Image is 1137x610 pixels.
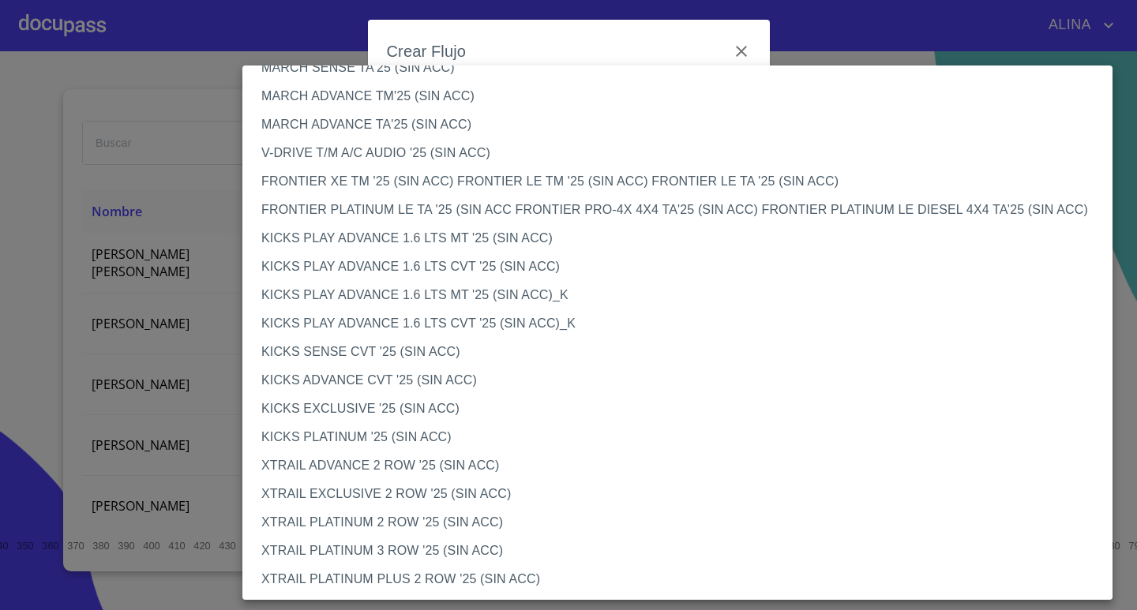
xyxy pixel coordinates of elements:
li: XTRAIL EXCLUSIVE 2 ROW '25 (SIN ACC) [242,480,1124,508]
li: XTRAIL ADVANCE 2 ROW '25 (SIN ACC) [242,451,1124,480]
li: KICKS SENSE CVT '25 (SIN ACC) [242,338,1124,366]
li: XTRAIL PLATINUM PLUS 2 ROW '25 (SIN ACC) [242,565,1124,593]
li: MARCH SENSE TA'25 (SIN ACC) [242,54,1124,82]
li: MARCH ADVANCE TM'25 (SIN ACC) [242,82,1124,110]
li: V-DRIVE T/M A/C AUDIO '25 (SIN ACC) [242,139,1124,167]
li: KICKS ADVANCE CVT '25 (SIN ACC) [242,366,1124,395]
li: XTRAIL PLATINUM 3 ROW '25 (SIN ACC) [242,537,1124,565]
li: XTRAIL PLATINUM 2 ROW '25 (SIN ACC) [242,508,1124,537]
li: KICKS EXCLUSIVE '25 (SIN ACC) [242,395,1124,423]
li: KICKS PLAY ADVANCE 1.6 LTS MT '25 (SIN ACC)_K [242,281,1124,309]
li: KICKS PLAY ADVANCE 1.6 LTS CVT '25 (SIN ACC)_K [242,309,1124,338]
li: KICKS PLAY ADVANCE 1.6 LTS CVT '25 (SIN ACC) [242,253,1124,281]
li: MARCH ADVANCE TA'25 (SIN ACC) [242,110,1124,139]
li: KICKS PLAY ADVANCE 1.6 LTS MT '25 (SIN ACC) [242,224,1124,253]
li: FRONTIER PLATINUM LE TA '25 (SIN ACC FRONTIER PRO-4X 4X4 TA'25 (SIN ACC) FRONTIER PLATINUM LE DIE... [242,196,1124,224]
li: FRONTIER XE TM '25 (SIN ACC) FRONTIER LE TM '25 (SIN ACC) FRONTIER LE TA '25 (SIN ACC) [242,167,1124,196]
li: KICKS PLATINUM '25 (SIN ACC) [242,423,1124,451]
